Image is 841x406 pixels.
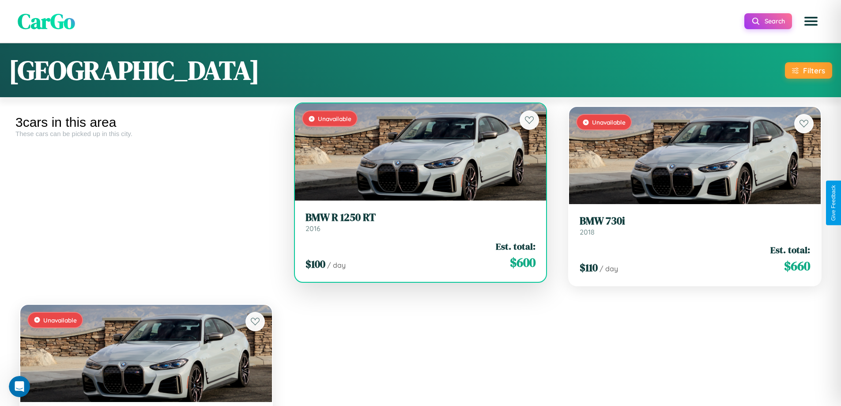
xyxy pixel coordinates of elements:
[592,118,626,126] span: Unavailable
[15,130,277,137] div: These cars can be picked up in this city.
[305,211,536,224] h3: BMW R 1250 RT
[600,264,618,273] span: / day
[510,254,536,271] span: $ 600
[9,52,260,88] h1: [GEOGRAPHIC_DATA]
[305,257,325,271] span: $ 100
[580,260,598,275] span: $ 110
[305,211,536,233] a: BMW R 1250 RT2016
[785,62,832,79] button: Filters
[580,215,810,236] a: BMW 730i2018
[18,7,75,36] span: CarGo
[327,261,346,269] span: / day
[803,66,825,75] div: Filters
[305,224,321,233] span: 2016
[580,228,595,236] span: 2018
[830,185,837,221] div: Give Feedback
[43,316,77,324] span: Unavailable
[784,257,810,275] span: $ 660
[765,17,785,25] span: Search
[496,240,536,253] span: Est. total:
[318,115,351,122] span: Unavailable
[799,9,823,34] button: Open menu
[744,13,792,29] button: Search
[15,115,277,130] div: 3 cars in this area
[580,215,810,228] h3: BMW 730i
[770,243,810,256] span: Est. total:
[9,376,30,397] iframe: Intercom live chat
